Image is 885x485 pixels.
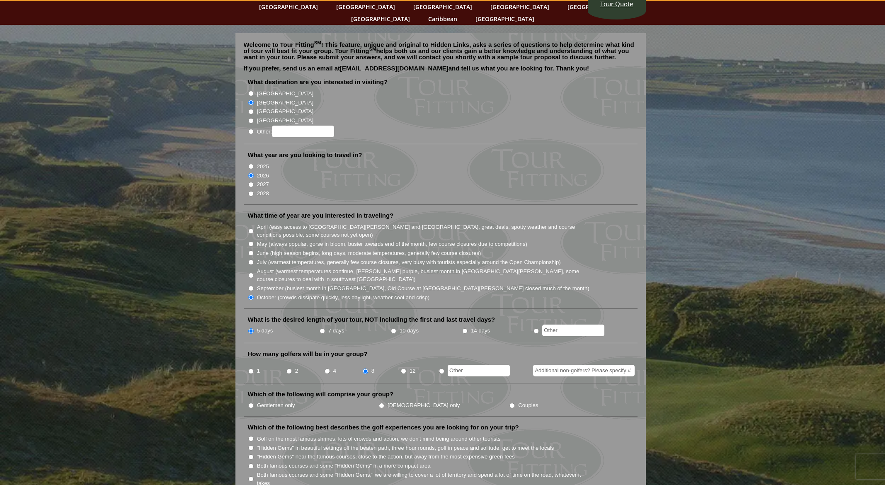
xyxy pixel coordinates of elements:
[244,65,638,78] p: If you prefer, send us an email at and tell us what you are looking for. Thank you!
[333,367,336,375] label: 4
[388,401,460,410] label: [DEMOGRAPHIC_DATA] only
[248,78,388,86] label: What destination are you interested in visiting?
[257,249,481,257] label: June (high season begins, long days, moderate temperatures, generally few course closures)
[248,211,394,220] label: What time of year are you interested in traveling?
[257,126,334,137] label: Other:
[257,116,313,125] label: [GEOGRAPHIC_DATA]
[486,1,553,13] a: [GEOGRAPHIC_DATA]
[371,367,374,375] label: 8
[332,1,399,13] a: [GEOGRAPHIC_DATA]
[257,99,313,107] label: [GEOGRAPHIC_DATA]
[257,284,589,293] label: September (busiest month in [GEOGRAPHIC_DATA], Old Course at [GEOGRAPHIC_DATA][PERSON_NAME] close...
[257,258,561,267] label: July (warmest temperatures, generally few course closures, very busy with tourists especially aro...
[424,13,461,25] a: Caribbean
[248,390,394,398] label: Which of the following will comprise your group?
[410,367,416,375] label: 12
[257,162,269,171] label: 2025
[471,327,490,335] label: 14 days
[257,172,269,180] label: 2026
[255,1,322,13] a: [GEOGRAPHIC_DATA]
[257,240,527,248] label: May (always popular, gorse in bloom, busier towards end of the month, few course closures due to ...
[257,223,590,239] label: April (easy access to [GEOGRAPHIC_DATA][PERSON_NAME] and [GEOGRAPHIC_DATA], great deals, spotty w...
[533,365,635,376] input: Additional non-golfers? Please specify #
[257,267,590,284] label: August (warmest temperatures continue, [PERSON_NAME] purple, busiest month in [GEOGRAPHIC_DATA][P...
[448,365,510,376] input: Other
[248,315,495,324] label: What is the desired length of your tour, NOT including the first and last travel days?
[340,65,449,72] a: [EMAIL_ADDRESS][DOMAIN_NAME]
[257,367,260,375] label: 1
[563,1,630,13] a: [GEOGRAPHIC_DATA]
[257,435,501,443] label: Golf on the most famous shrines, lots of crowds and action, we don't mind being around other tour...
[257,444,554,452] label: "Hidden Gems" in beautiful settings off the beaten path, three hour rounds, golf in peace and sol...
[518,401,538,410] label: Couples
[257,90,313,98] label: [GEOGRAPHIC_DATA]
[257,189,269,198] label: 2028
[542,325,604,336] input: Other
[314,40,321,45] sup: SM
[257,293,430,302] label: October (crowds dissipate quickly, less daylight, weather cool and crisp)
[257,401,295,410] label: Gentlemen only
[400,327,419,335] label: 10 days
[328,327,344,335] label: 7 days
[347,13,414,25] a: [GEOGRAPHIC_DATA]
[257,107,313,116] label: [GEOGRAPHIC_DATA]
[257,462,431,470] label: Both famous courses and some "Hidden Gems" in a more compact area
[272,126,334,137] input: Other:
[257,327,273,335] label: 5 days
[257,453,515,461] label: "Hidden Gems" near the famous courses, close to the action, but away from the most expensive gree...
[295,367,298,375] label: 2
[248,151,362,159] label: What year are you looking to travel in?
[248,423,519,432] label: Which of the following best describes the golf experiences you are looking for on your trip?
[369,46,376,51] sup: SM
[471,13,538,25] a: [GEOGRAPHIC_DATA]
[257,180,269,189] label: 2027
[248,350,368,358] label: How many golfers will be in your group?
[409,1,476,13] a: [GEOGRAPHIC_DATA]
[244,41,638,60] p: Welcome to Tour Fitting ! This feature, unique and original to Hidden Links, asks a series of que...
